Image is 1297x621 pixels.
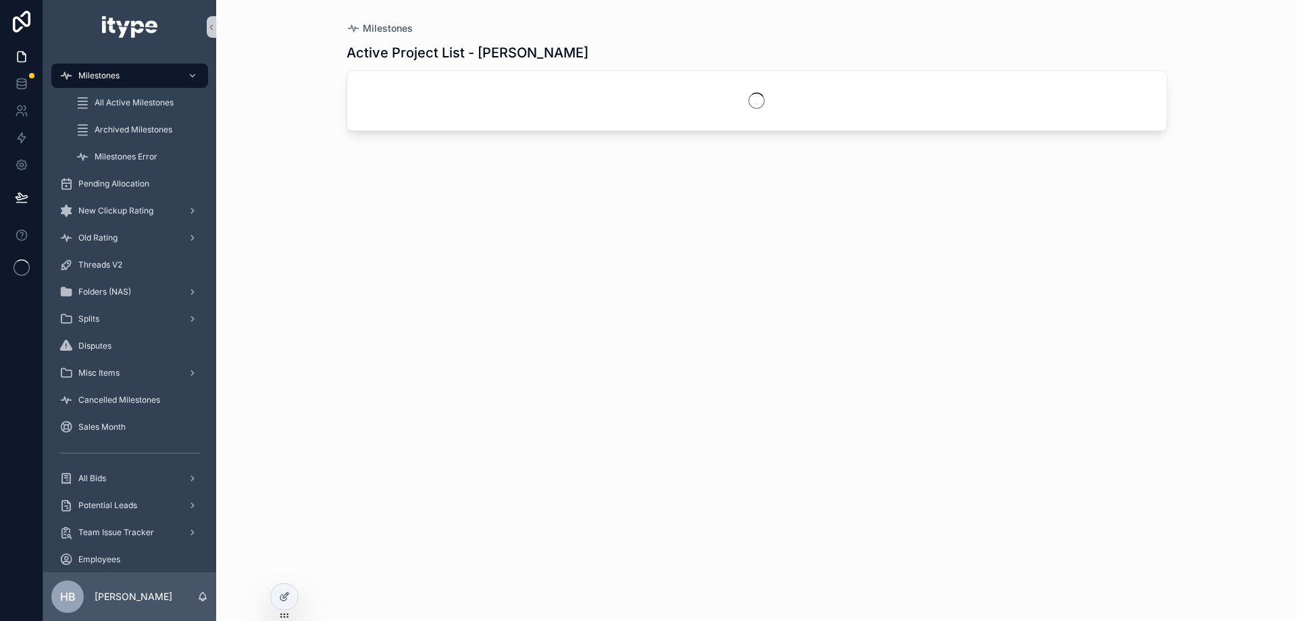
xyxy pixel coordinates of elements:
[78,527,154,538] span: Team Issue Tracker
[78,368,120,378] span: Misc Items
[51,493,208,518] a: Potential Leads
[347,43,588,62] h1: Active Project List - [PERSON_NAME]
[95,97,174,108] span: All Active Milestones
[51,415,208,439] a: Sales Month
[51,64,208,88] a: Milestones
[51,253,208,277] a: Threads V2
[60,589,76,605] span: HB
[78,178,149,189] span: Pending Allocation
[78,259,122,270] span: Threads V2
[51,280,208,304] a: Folders (NAS)
[68,91,208,115] a: All Active Milestones
[51,307,208,331] a: Splits
[102,16,157,38] img: App logo
[51,361,208,385] a: Misc Items
[51,466,208,491] a: All Bids
[95,124,172,135] span: Archived Milestones
[78,232,118,243] span: Old Rating
[51,199,208,223] a: New Clickup Rating
[78,500,137,511] span: Potential Leads
[78,205,153,216] span: New Clickup Rating
[51,226,208,250] a: Old Rating
[95,590,172,603] p: [PERSON_NAME]
[363,22,413,35] span: Milestones
[51,547,208,572] a: Employees
[68,145,208,169] a: Milestones Error
[68,118,208,142] a: Archived Milestones
[78,287,131,297] span: Folders (NAS)
[51,520,208,545] a: Team Issue Tracker
[51,334,208,358] a: Disputes
[347,22,413,35] a: Milestones
[95,151,157,162] span: Milestones Error
[43,54,216,572] div: scrollable content
[78,341,111,351] span: Disputes
[78,314,99,324] span: Splits
[51,172,208,196] a: Pending Allocation
[51,388,208,412] a: Cancelled Milestones
[78,473,106,484] span: All Bids
[78,422,126,432] span: Sales Month
[78,395,160,405] span: Cancelled Milestones
[78,554,120,565] span: Employees
[78,70,120,81] span: Milestones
